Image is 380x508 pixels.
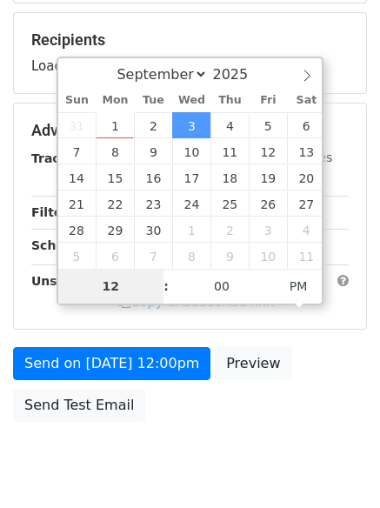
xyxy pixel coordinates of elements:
span: October 8, 2025 [172,243,210,269]
a: Send on [DATE] 12:00pm [13,347,210,380]
input: Hour [58,269,164,304]
span: Fri [249,95,287,106]
strong: Filters [31,205,76,219]
span: October 1, 2025 [172,217,210,243]
span: October 5, 2025 [58,243,97,269]
span: September 2, 2025 [134,112,172,138]
span: September 26, 2025 [249,190,287,217]
a: Send Test Email [13,389,145,422]
a: Preview [215,347,291,380]
span: Click to toggle [275,269,323,304]
span: September 1, 2025 [96,112,134,138]
span: September 20, 2025 [287,164,325,190]
span: September 6, 2025 [287,112,325,138]
span: September 29, 2025 [96,217,134,243]
span: September 16, 2025 [134,164,172,190]
span: September 12, 2025 [249,138,287,164]
span: September 19, 2025 [249,164,287,190]
span: September 22, 2025 [96,190,134,217]
span: September 23, 2025 [134,190,172,217]
span: September 18, 2025 [210,164,249,190]
span: September 21, 2025 [58,190,97,217]
span: Sat [287,95,325,106]
span: September 14, 2025 [58,164,97,190]
span: September 13, 2025 [287,138,325,164]
span: October 6, 2025 [96,243,134,269]
span: Tue [134,95,172,106]
span: Mon [96,95,134,106]
span: September 7, 2025 [58,138,97,164]
span: September 3, 2025 [172,112,210,138]
span: September 30, 2025 [134,217,172,243]
input: Year [208,66,270,83]
span: Thu [210,95,249,106]
span: September 15, 2025 [96,164,134,190]
strong: Unsubscribe [31,274,117,288]
input: Minute [169,269,275,304]
span: October 3, 2025 [249,217,287,243]
span: October 10, 2025 [249,243,287,269]
span: : [163,269,169,304]
span: October 4, 2025 [287,217,325,243]
span: October 7, 2025 [134,243,172,269]
span: Sun [58,95,97,106]
span: October 2, 2025 [210,217,249,243]
span: September 27, 2025 [287,190,325,217]
span: August 31, 2025 [58,112,97,138]
span: September 10, 2025 [172,138,210,164]
span: September 11, 2025 [210,138,249,164]
span: September 28, 2025 [58,217,97,243]
a: Copy unsubscribe link [117,294,274,310]
span: September 24, 2025 [172,190,210,217]
span: October 9, 2025 [210,243,249,269]
iframe: Chat Widget [293,424,380,508]
strong: Schedule [31,238,94,252]
span: September 25, 2025 [210,190,249,217]
span: September 9, 2025 [134,138,172,164]
span: September 5, 2025 [249,112,287,138]
h5: Recipients [31,30,349,50]
strong: Tracking [31,151,90,165]
span: September 4, 2025 [210,112,249,138]
div: Loading... [31,30,349,76]
span: September 17, 2025 [172,164,210,190]
h5: Advanced [31,121,349,140]
span: September 8, 2025 [96,138,134,164]
span: Wed [172,95,210,106]
span: October 11, 2025 [287,243,325,269]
